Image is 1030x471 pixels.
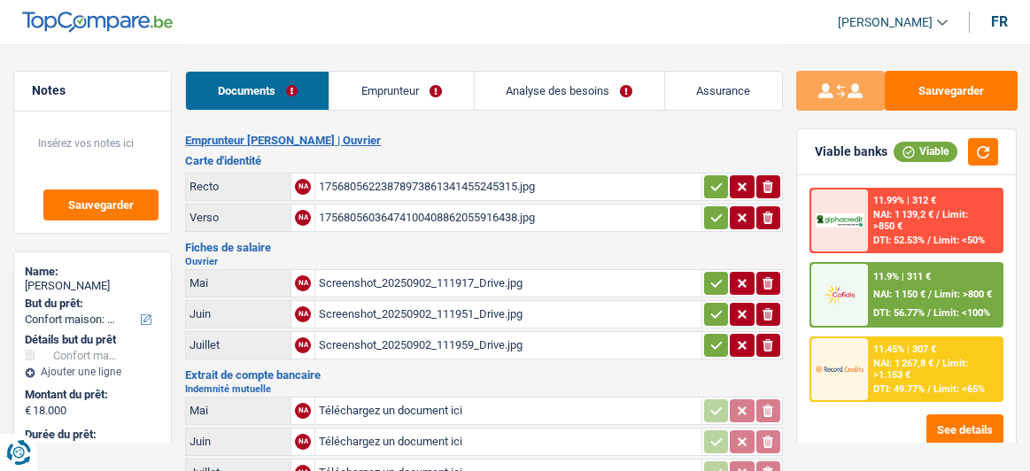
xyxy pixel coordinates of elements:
[190,338,287,351] div: Juillet
[295,337,311,353] div: NA
[926,414,1003,445] button: See details
[186,72,329,110] a: Documents
[190,211,287,224] div: Verso
[927,307,931,319] span: /
[43,189,159,220] button: Sauvegarder
[873,235,925,246] span: DTI: 52.53%
[25,265,160,279] div: Name:
[873,271,931,282] div: 11.9% | 311 €
[185,257,783,266] h2: Ouvrier
[927,383,931,395] span: /
[319,174,698,200] div: 17568056223878973861341455245315.jpg
[873,195,936,206] div: 11.99% | 312 €
[319,332,698,359] div: Screenshot_20250902_111959_Drive.jpg
[873,344,936,355] div: 11.45% | 307 €
[22,12,173,33] img: TopCompare Logo
[873,383,925,395] span: DTI: 49.77%
[936,358,940,369] span: /
[295,306,311,322] div: NA
[894,142,957,161] div: Viable
[927,235,931,246] span: /
[873,358,968,381] span: Limit: >1.153 €
[32,83,153,98] h5: Notes
[475,72,664,110] a: Analyse des besoins
[816,213,864,228] img: AlphaCredit
[838,15,933,30] span: [PERSON_NAME]
[873,209,968,232] span: Limit: >850 €
[190,180,287,193] div: Recto
[25,428,157,442] label: Durée du prêt:
[936,209,940,220] span: /
[190,276,287,290] div: Mai
[25,388,157,402] label: Montant du prêt:
[25,279,160,293] div: [PERSON_NAME]
[185,155,783,166] h3: Carte d'identité
[190,435,287,448] div: Juin
[933,383,985,395] span: Limit: <65%
[185,384,783,394] h2: Indemnité mutuelle
[816,357,864,381] img: Record Credits
[25,333,160,347] div: Détails but du prêt
[295,210,311,226] div: NA
[190,404,287,417] div: Mai
[319,205,698,231] div: 17568056036474100408862055916438.jpg
[933,235,985,246] span: Limit: <50%
[190,307,287,320] div: Juin
[295,434,311,450] div: NA
[934,289,992,300] span: Limit: >800 €
[991,13,1008,30] div: fr
[295,403,311,419] div: NA
[873,358,933,369] span: NAI: 1 267,8 €
[25,297,157,311] label: But du prêt:
[68,199,134,211] span: Sauvegarder
[295,179,311,195] div: NA
[815,144,887,159] div: Viable banks
[295,275,311,291] div: NA
[319,301,698,328] div: Screenshot_20250902_111951_Drive.jpg
[873,289,925,300] span: NAI: 1 150 €
[185,369,783,381] h3: Extrait de compte bancaire
[885,71,1018,111] button: Sauvegarder
[25,404,31,418] span: €
[816,282,864,306] img: Cofidis
[873,209,933,220] span: NAI: 1 139,2 €
[185,242,783,253] h3: Fiches de salaire
[933,307,990,319] span: Limit: <100%
[25,366,160,378] div: Ajouter une ligne
[665,72,782,110] a: Assurance
[928,289,932,300] span: /
[873,307,925,319] span: DTI: 56.77%
[185,134,783,148] h2: Emprunteur [PERSON_NAME] | Ouvrier
[824,8,948,37] a: [PERSON_NAME]
[319,270,698,297] div: Screenshot_20250902_111917_Drive.jpg
[329,72,473,110] a: Emprunteur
